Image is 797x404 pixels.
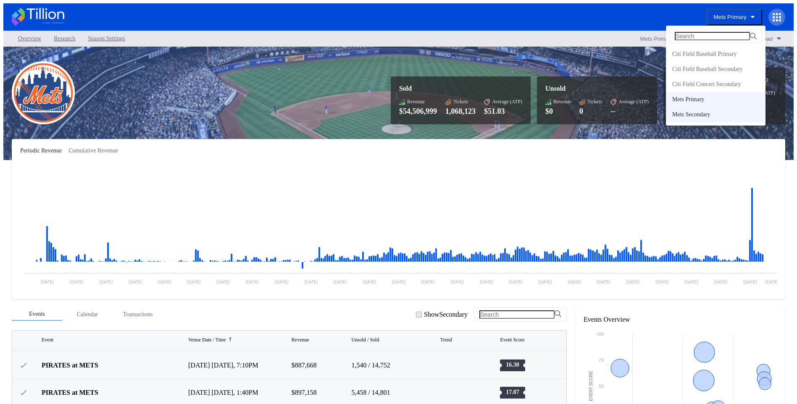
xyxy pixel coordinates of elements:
[672,111,710,118] div: Mets Secondary
[672,96,705,103] div: Mets Primary
[672,81,741,88] div: Citi Field Concert Secondary
[672,66,743,73] div: Citi Field Baseball Secondary
[672,51,737,58] div: Citi Field Baseball Primary
[675,32,750,40] input: Search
